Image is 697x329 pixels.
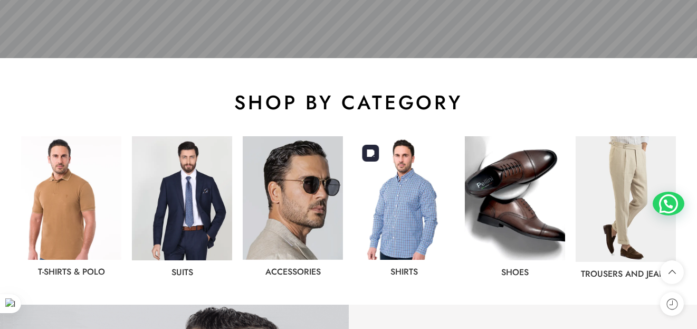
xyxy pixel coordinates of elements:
h2: shop by category [21,90,676,115]
a: Suits [171,266,193,278]
a: shoes [501,266,529,278]
a: Accessories [265,266,321,278]
a: Shirts [390,266,418,278]
a: T-Shirts & Polo [38,266,105,278]
a: Trousers and jeans [581,268,671,280]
